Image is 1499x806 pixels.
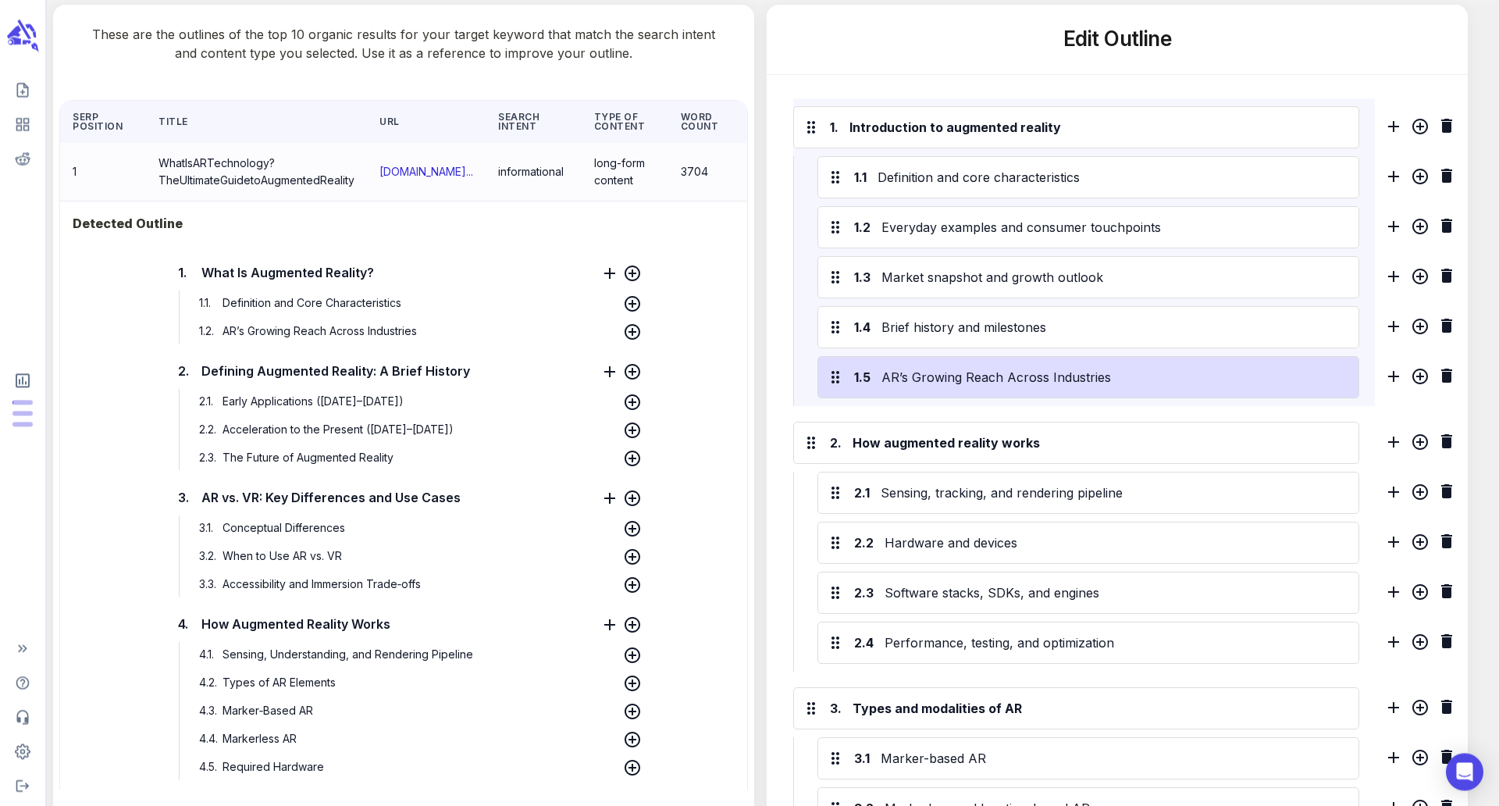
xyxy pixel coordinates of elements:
[219,323,421,337] span: AR’s Growing Reach Across Industries
[486,143,581,201] td: informational
[174,263,190,280] span: 1.
[1384,217,1403,241] div: Add sibling H3 section
[830,118,839,137] div: 1.
[817,156,1359,198] div: 1.1Definition and core characteristics
[854,168,867,187] div: 1.1
[1384,267,1403,291] div: Add sibling H3 section
[854,633,874,652] div: 2.4
[854,318,871,337] div: 1.4
[6,737,39,765] span: Adjust your account settings
[793,687,1359,729] div: 3.Types and modalities of AR
[846,115,1348,140] div: Introduction to augmented reality
[1063,25,1172,53] h5: Edit Outline
[219,295,405,308] span: Definition and Core Characteristics
[582,143,668,201] td: long-form content
[174,362,190,379] span: 2.
[174,615,190,632] span: 4.
[1411,433,1430,456] div: Add child H3 section
[817,472,1359,514] div: 2.1Sensing, tracking, and rendering pipeline
[881,630,1349,655] div: Performance, testing, and optimization
[1384,748,1403,772] div: Add sibling H3 section
[198,358,474,382] span: Defining Augmented Reality: A Brief History
[849,430,1348,455] div: How augmented reality works
[195,754,219,779] span: 4.5 .
[219,647,477,660] span: Sensing, Understanding, and Rendering Pipeline
[874,165,1349,190] div: Definition and core characteristics
[1411,483,1430,506] div: Add child H4 section
[195,318,219,343] span: 1.2 .
[195,388,219,413] span: 2.1 .
[1437,366,1456,390] div: Delete H3 section
[1437,316,1456,340] div: Delete H3 section
[1384,698,1403,722] div: Add sibling h2 section
[367,101,486,143] th: URL
[793,106,1359,148] div: 1.Introduction to augmented reality
[854,749,870,768] div: 3.1
[1437,747,1456,771] div: Delete H3 section
[1411,367,1430,391] div: Add child H4 section
[817,522,1359,564] div: 2.2Hardware and devices
[1437,166,1456,190] div: Delete H3 section
[195,444,219,469] span: 2.3 .
[582,101,668,143] th: Type of Content
[195,697,219,722] span: 4.3 .
[1411,217,1430,241] div: Add child H4 section
[817,622,1359,664] div: 2.4Performance, testing, and optimization
[1411,167,1430,191] div: Add child H4 section
[817,306,1359,348] div: 1.4Brief history and milestones
[195,571,219,596] span: 3.3 .
[854,583,874,602] div: 2.3
[486,101,581,143] th: Search Intent
[1437,482,1456,505] div: Delete H3 section
[668,101,747,143] th: Word Count
[854,533,874,552] div: 2.2
[219,422,458,435] span: Acceleration to the Present ([DATE]–[DATE])
[881,580,1349,605] div: Software stacks, SDKs, and engines
[1411,748,1430,772] div: Add child H4 section
[668,143,747,201] td: 3704
[379,162,473,180] a: https://www.reydar.com/what-is-ar-technology-the-ultimate-guide-to-ar/
[195,515,219,540] span: 3.1 .
[174,488,190,505] span: 3.
[6,144,39,173] span: View your Reddit Intelligence add-on dashboard
[195,543,219,568] span: 3.2 .
[6,634,39,662] span: Expand Sidebar
[1384,317,1403,341] div: Add sibling H3 section
[1437,582,1456,605] div: Delete H3 section
[1384,483,1403,506] div: Add sibling H3 section
[1446,753,1483,790] div: Open Intercom Messenger
[219,548,346,562] span: When to Use AR vs. VR
[195,416,219,441] span: 2.2 .
[6,703,39,731] span: Contact Support
[1411,583,1430,606] div: Add child H4 section
[219,450,397,463] span: The Future of Augmented Reality
[817,737,1359,779] div: 3.1Marker-based AR
[1437,116,1456,140] div: Delete H2 section
[854,368,871,387] div: 1.5
[60,101,146,143] th: SERP Position
[6,669,39,697] span: Help Center
[12,411,33,415] span: Output Tokens: 0 of 400,000 monthly tokens used. These limits are based on the last model you use...
[1384,533,1403,556] div: Add sibling H3 section
[878,315,1349,340] div: Brief history and milestones
[793,422,1359,464] div: 2.How augmented reality works
[73,201,183,244] p: Detected Outline
[1437,532,1456,555] div: Delete H3 section
[817,356,1359,398] div: 1.5AR’s Growing Reach Across Industries
[219,703,317,716] span: Marker‑Based AR
[881,530,1349,555] div: Hardware and devices
[6,365,39,396] span: View Subscription & Usage
[6,110,39,138] span: View your content dashboard
[830,699,842,718] div: 3.
[878,265,1349,290] div: Market snapshot and growth outlook
[1384,583,1403,606] div: Add sibling H3 section
[60,143,146,201] td: 1
[1411,698,1430,722] div: Add child H3 section
[198,260,378,284] span: What Is Augmented Reality?
[830,433,842,452] div: 2.
[878,746,1349,771] div: Marker-based AR
[219,576,425,590] span: Accessibility and Immersion Trade‑offs
[878,215,1349,240] div: Everyday examples and consumer touchpoints
[195,726,219,751] span: 4.4 .
[1411,633,1430,656] div: Add child H4 section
